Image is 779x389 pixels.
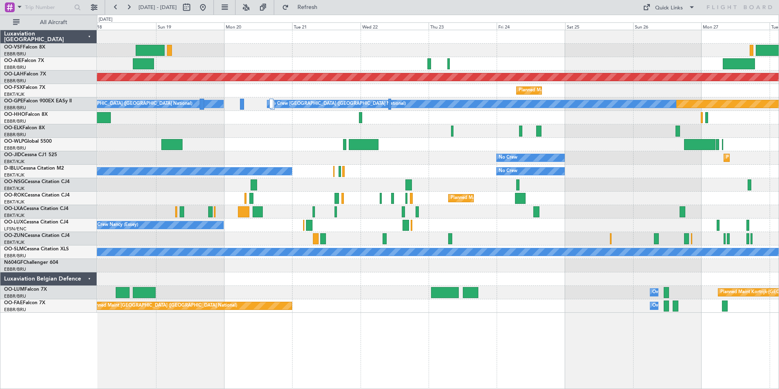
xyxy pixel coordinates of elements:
div: Wed 22 [361,22,429,30]
span: OO-ZUN [4,233,24,238]
div: No Crew [499,165,517,177]
a: OO-AIEFalcon 7X [4,58,44,63]
div: Planned Maint Kortrijk-[GEOGRAPHIC_DATA] [451,192,546,204]
button: Quick Links [639,1,699,14]
div: Tue 21 [292,22,360,30]
span: OO-ELK [4,126,22,130]
span: OO-NSG [4,179,24,184]
div: Planned Maint [GEOGRAPHIC_DATA] ([GEOGRAPHIC_DATA] National) [90,300,237,312]
a: OO-FAEFalcon 7X [4,301,45,305]
a: EBBR/BRU [4,266,26,272]
a: OO-ROKCessna Citation CJ4 [4,193,70,198]
a: OO-FSXFalcon 7X [4,85,45,90]
div: Mon 20 [224,22,292,30]
a: EBBR/BRU [4,253,26,259]
a: OO-NSGCessna Citation CJ4 [4,179,70,184]
a: EBBR/BRU [4,105,26,111]
a: OO-JIDCessna CJ1 525 [4,153,57,157]
a: EBKT/KJK [4,172,24,178]
a: EBBR/BRU [4,145,26,151]
div: Mon 27 [701,22,769,30]
a: EBBR/BRU [4,307,26,313]
div: Quick Links [655,4,683,12]
a: EBKT/KJK [4,159,24,165]
a: OO-LUXCessna Citation CJ4 [4,220,68,225]
button: All Aircraft [9,16,88,29]
div: Planned Maint Kortrijk-[GEOGRAPHIC_DATA] [519,84,614,97]
div: Fri 24 [497,22,565,30]
a: OO-LXACessna Citation CJ4 [4,206,68,211]
span: OO-LUM [4,287,24,292]
span: OO-LUX [4,220,23,225]
span: All Aircraft [21,20,86,25]
div: [DATE] [99,16,112,23]
a: N604GFChallenger 604 [4,260,58,265]
a: OO-ZUNCessna Citation CJ4 [4,233,70,238]
a: EBBR/BRU [4,78,26,84]
a: EBBR/BRU [4,118,26,124]
span: [DATE] - [DATE] [139,4,177,11]
a: OO-ELKFalcon 8X [4,126,45,130]
span: OO-GPE [4,99,23,104]
a: OO-WLPGlobal 5500 [4,139,52,144]
span: OO-LAH [4,72,24,77]
a: EBKT/KJK [4,239,24,245]
span: OO-HHO [4,112,25,117]
span: OO-VSF [4,45,23,50]
a: EBBR/BRU [4,132,26,138]
span: OO-SLM [4,247,24,252]
a: OO-HHOFalcon 8X [4,112,48,117]
div: Sat 18 [88,22,156,30]
a: OO-VSFFalcon 8X [4,45,45,50]
a: EBKT/KJK [4,91,24,97]
div: Owner Melsbroek Air Base [652,300,708,312]
a: EBBR/BRU [4,51,26,57]
div: Sat 25 [565,22,633,30]
span: OO-ROK [4,193,24,198]
input: Trip Number [25,1,72,13]
a: OO-LAHFalcon 7X [4,72,46,77]
div: No Crew [499,152,517,164]
div: Owner Melsbroek Air Base [652,286,708,298]
a: OO-GPEFalcon 900EX EASy II [4,99,72,104]
span: N604GF [4,260,23,265]
a: EBKT/KJK [4,212,24,219]
button: Refresh [278,1,327,14]
span: OO-FSX [4,85,23,90]
span: OO-JID [4,153,21,157]
div: No Crew [GEOGRAPHIC_DATA] ([GEOGRAPHIC_DATA] National) [56,98,192,110]
div: Thu 23 [429,22,497,30]
a: OO-SLMCessna Citation XLS [4,247,69,252]
a: OO-LUMFalcon 7X [4,287,47,292]
div: No Crew [GEOGRAPHIC_DATA] ([GEOGRAPHIC_DATA] National) [269,98,406,110]
div: No Crew Nancy (Essey) [90,219,138,231]
span: D-IBLU [4,166,20,171]
span: OO-FAE [4,301,23,305]
a: EBBR/BRU [4,293,26,299]
span: Refresh [290,4,325,10]
div: Sun 26 [633,22,701,30]
span: OO-AIE [4,58,22,63]
span: OO-LXA [4,206,23,211]
div: Sun 19 [156,22,224,30]
a: LFSN/ENC [4,226,26,232]
a: EBKT/KJK [4,186,24,192]
a: D-IBLUCessna Citation M2 [4,166,64,171]
span: OO-WLP [4,139,24,144]
a: EBBR/BRU [4,64,26,71]
a: EBKT/KJK [4,199,24,205]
